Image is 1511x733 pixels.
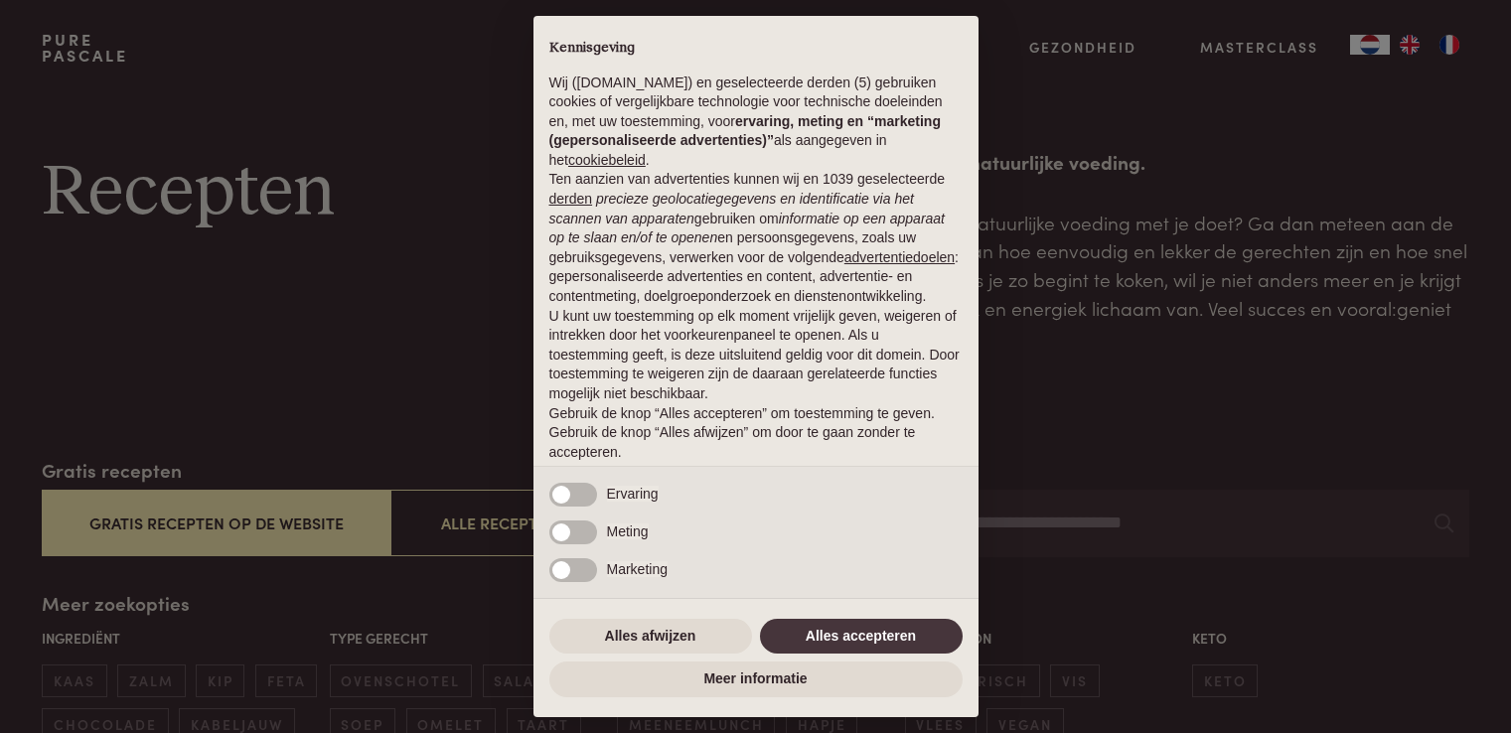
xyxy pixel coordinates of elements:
button: advertentiedoelen [844,248,955,268]
p: Wij ([DOMAIN_NAME]) en geselecteerde derden (5) gebruiken cookies of vergelijkbare technologie vo... [549,73,963,171]
h2: Kennisgeving [549,40,963,58]
button: Alles accepteren [760,619,963,655]
strong: ervaring, meting en “marketing (gepersonaliseerde advertenties)” [549,113,941,149]
em: precieze geolocatiegegevens en identificatie via het scannen van apparaten [549,191,914,226]
button: Alles afwijzen [549,619,752,655]
span: Meting [607,523,649,539]
em: informatie op een apparaat op te slaan en/of te openen [549,211,946,246]
span: Ervaring [607,486,659,502]
p: Ten aanzien van advertenties kunnen wij en 1039 geselecteerde gebruiken om en persoonsgegevens, z... [549,170,963,306]
p: U kunt uw toestemming op elk moment vrijelijk geven, weigeren of intrekken door het voorkeurenpan... [549,307,963,404]
button: derden [549,190,593,210]
a: cookiebeleid [568,152,646,168]
button: Meer informatie [549,661,963,697]
span: Marketing [607,561,668,577]
p: Gebruik de knop “Alles accepteren” om toestemming te geven. Gebruik de knop “Alles afwijzen” om d... [549,404,963,463]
